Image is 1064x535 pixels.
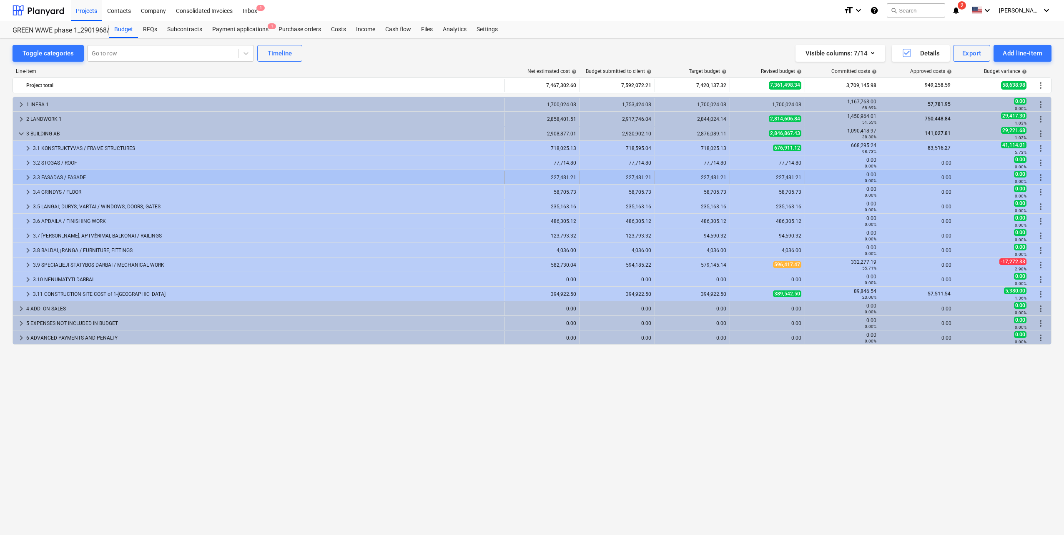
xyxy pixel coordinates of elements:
span: 7,361,498.34 [769,81,801,89]
div: 3.9 SPECIALIEJI STATYBOS DARBAI / MECHANICAL WORK [33,258,501,272]
div: Costs [326,21,351,38]
span: -17,272.33 [999,258,1026,265]
div: 0.00 [883,306,951,312]
span: keyboard_arrow_right [23,172,33,182]
div: 3.8 BALDAI, ĮRANGA / FURNITURE, FITTINGS [33,244,501,257]
span: More actions [1036,245,1046,255]
div: Budget [109,21,138,38]
span: 5,380.00 [1004,287,1026,294]
div: 1,167,763.00 [808,99,876,110]
div: 0.00 [508,306,576,312]
div: 3.10 NENUMATYTI DARBAI [33,273,501,286]
div: 227,481.21 [583,175,651,180]
div: 3.2 STOGAS / ROOF [33,156,501,170]
div: 0.00 [508,320,576,326]
span: More actions [1036,275,1046,285]
small: 1.02% [1015,135,1026,140]
small: 0.00% [1015,179,1026,184]
small: 0.00% [865,324,876,329]
div: 2 LANDWORK 1 [26,112,501,126]
small: 23.06% [862,295,876,300]
span: 0.00 [1014,200,1026,207]
span: 1 [256,5,265,11]
span: 58,638.98 [1001,81,1026,89]
div: Cash flow [380,21,416,38]
div: 227,481.21 [658,175,726,180]
span: More actions [1036,114,1046,124]
div: 0.00 [883,204,951,210]
span: help [570,69,577,74]
a: Purchase orders [274,21,326,38]
i: keyboard_arrow_down [1041,5,1051,15]
div: 89,846.54 [808,288,876,300]
i: keyboard_arrow_down [853,5,863,15]
a: RFQs [138,21,162,38]
div: 394,922.50 [508,291,576,297]
span: keyboard_arrow_right [23,202,33,212]
div: 4,036.00 [733,247,801,253]
small: 0.00% [1015,165,1026,169]
span: keyboard_arrow_right [23,231,33,241]
span: 0.00 [1014,98,1026,105]
small: 5.73% [1015,150,1026,155]
div: Budget submitted to client [586,68,652,74]
a: Income [351,21,380,38]
div: 718,025.13 [658,145,726,151]
div: 0.00 [733,277,801,282]
span: keyboard_arrow_right [23,187,33,197]
small: 0.00% [865,237,876,241]
div: 579,145.14 [658,262,726,268]
span: More actions [1036,158,1046,168]
small: 0.00% [1015,252,1026,257]
div: 0.00 [808,303,876,315]
span: 29,417.30 [1001,112,1026,119]
i: notifications [952,5,960,15]
span: [PERSON_NAME] [999,7,1041,14]
div: Revised budget [761,68,802,74]
small: 0.00% [865,193,876,197]
div: 2,908,877.01 [508,131,576,137]
div: 0.00 [883,262,951,268]
div: Target budget [689,68,727,74]
div: 94,590.32 [658,233,726,239]
span: More actions [1036,100,1046,110]
div: 1,450,964.01 [808,113,876,125]
div: 3.6 APDAILA / FINISHING WORK [33,215,501,228]
div: 1,700,024.08 [508,102,576,107]
span: 0.00 [1014,302,1026,309]
div: Approved costs [910,68,952,74]
div: 0.00 [658,335,726,341]
div: 0.00 [658,306,726,312]
span: keyboard_arrow_right [23,158,33,168]
span: 29,221.68 [1001,127,1026,134]
div: Toggle categories [23,48,74,59]
span: 0.00 [1014,229,1026,236]
div: 2,876,089.11 [658,131,726,137]
i: keyboard_arrow_down [982,5,992,15]
span: More actions [1036,216,1046,226]
small: 0.00% [1015,223,1026,227]
span: keyboard_arrow_right [23,260,33,270]
div: Payment applications [207,21,274,38]
a: Files [416,21,438,38]
div: 94,590.32 [733,233,801,239]
span: help [945,69,952,74]
div: 0.00 [808,172,876,183]
span: help [1020,69,1027,74]
div: 0.00 [808,157,876,169]
span: 0.00 [1014,185,1026,192]
div: 0.00 [808,332,876,344]
span: 1 [268,23,276,29]
div: Project total [26,79,501,92]
small: 0.00% [865,339,876,343]
span: keyboard_arrow_right [16,318,26,328]
div: 0.00 [508,277,576,282]
span: 57,781.95 [927,101,951,107]
div: 0.00 [808,201,876,212]
span: keyboard_arrow_down [16,129,26,139]
div: 77,714.80 [508,160,576,166]
button: Details [892,45,950,62]
div: 0.00 [658,277,726,282]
